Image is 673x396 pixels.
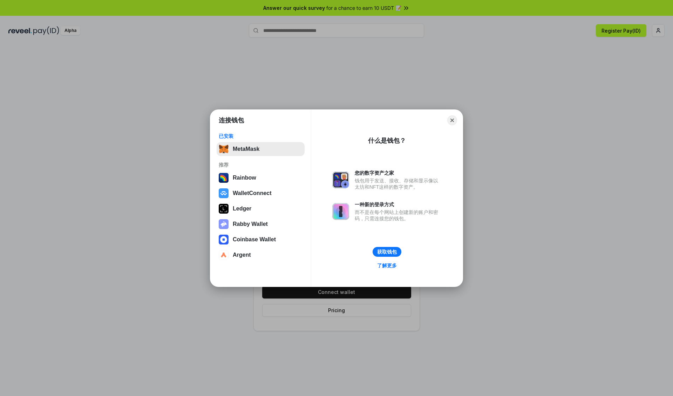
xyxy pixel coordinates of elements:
[219,116,244,125] h1: 连接钱包
[233,221,268,227] div: Rabby Wallet
[377,262,397,269] div: 了解更多
[355,170,442,176] div: 您的数字资产之家
[217,248,305,262] button: Argent
[217,171,305,185] button: Rainbow
[368,136,406,145] div: 什么是钱包？
[355,201,442,208] div: 一种新的登录方式
[219,204,229,214] img: svg+xml,%3Csvg%20xmlns%3D%22http%3A%2F%2Fwww.w3.org%2F2000%2Fsvg%22%20width%3D%2228%22%20height%3...
[217,142,305,156] button: MetaMask
[219,188,229,198] img: svg+xml,%3Csvg%20width%3D%2228%22%20height%3D%2228%22%20viewBox%3D%220%200%2028%2028%22%20fill%3D...
[233,190,272,196] div: WalletConnect
[217,186,305,200] button: WalletConnect
[355,177,442,190] div: 钱包用于发送、接收、存储和显示像以太坊和NFT这样的数字资产。
[219,250,229,260] img: svg+xml,%3Csvg%20width%3D%2228%22%20height%3D%2228%22%20viewBox%3D%220%200%2028%2028%22%20fill%3D...
[332,172,349,188] img: svg+xml,%3Csvg%20xmlns%3D%22http%3A%2F%2Fwww.w3.org%2F2000%2Fsvg%22%20fill%3D%22none%22%20viewBox...
[233,206,251,212] div: Ledger
[217,233,305,247] button: Coinbase Wallet
[219,144,229,154] img: svg+xml,%3Csvg%20fill%3D%22none%22%20height%3D%2233%22%20viewBox%3D%220%200%2035%2033%22%20width%...
[332,203,349,220] img: svg+xml,%3Csvg%20xmlns%3D%22http%3A%2F%2Fwww.w3.org%2F2000%2Fsvg%22%20fill%3D%22none%22%20viewBox...
[219,173,229,183] img: svg+xml,%3Csvg%20width%3D%22120%22%20height%3D%22120%22%20viewBox%3D%220%200%20120%20120%22%20fil...
[233,146,259,152] div: MetaMask
[219,162,302,168] div: 推荐
[233,236,276,243] div: Coinbase Wallet
[219,235,229,244] img: svg+xml,%3Csvg%20width%3D%2228%22%20height%3D%2228%22%20viewBox%3D%220%200%2028%2028%22%20fill%3D...
[373,261,401,270] a: 了解更多
[219,219,229,229] img: svg+xml,%3Csvg%20xmlns%3D%22http%3A%2F%2Fwww.w3.org%2F2000%2Fsvg%22%20fill%3D%22none%22%20viewBox...
[217,202,305,216] button: Ledger
[447,115,457,125] button: Close
[233,175,256,181] div: Rainbow
[219,133,302,139] div: 已安装
[373,247,401,257] button: 获取钱包
[377,249,397,255] div: 获取钱包
[217,217,305,231] button: Rabby Wallet
[355,209,442,222] div: 而不是在每个网站上创建新的账户和密码，只需连接您的钱包。
[233,252,251,258] div: Argent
